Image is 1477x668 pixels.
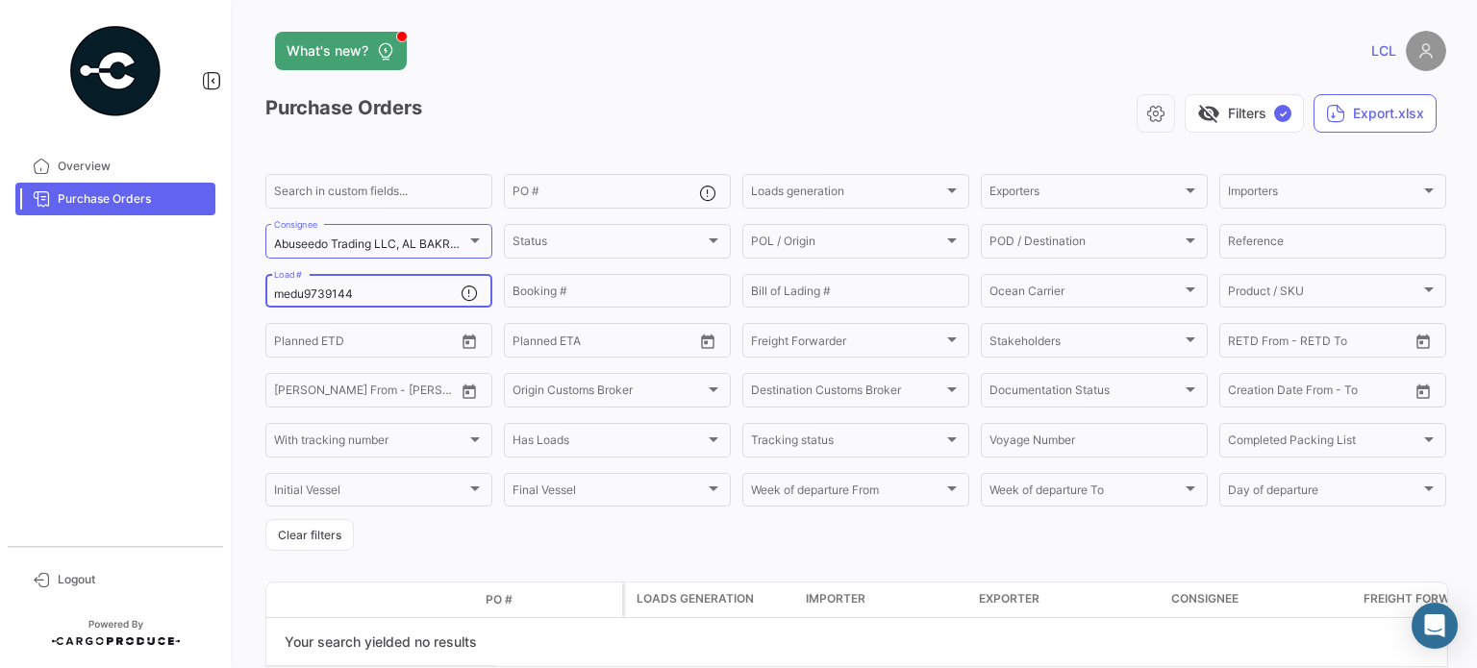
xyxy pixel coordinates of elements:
[513,386,705,400] span: Origin Customs Broker
[979,590,1039,607] span: Exporter
[1228,187,1420,201] span: Importers
[989,336,1182,350] span: Stakeholders
[625,582,798,617] datatable-header-cell: Loads generation
[637,590,754,607] span: Loads generation
[989,237,1182,251] span: POD / Destination
[751,486,943,500] span: Week of departure From
[751,237,943,251] span: POL / Origin
[266,618,495,666] div: Your search yielded no results
[1274,105,1291,122] span: ✓
[274,336,301,350] input: From
[989,486,1182,500] span: Week of departure To
[314,336,401,350] input: To
[274,436,466,450] span: With tracking number
[353,592,478,607] datatable-header-cell: Doc. Status
[478,583,622,616] datatable-header-cell: PO #
[751,187,943,201] span: Loads generation
[1314,94,1437,133] button: Export.xlsx
[1228,436,1420,450] span: Completed Packing List
[513,237,705,251] span: Status
[513,336,539,350] input: From
[1228,287,1420,301] span: Product / SKU
[287,41,368,61] span: What's new?
[1197,102,1220,125] span: visibility_off
[15,183,215,215] a: Purchase Orders
[1371,41,1396,61] span: LCL
[314,386,401,400] input: To
[1412,603,1458,649] div: Abrir Intercom Messenger
[806,590,865,607] span: Importer
[553,336,639,350] input: To
[513,436,705,450] span: Has Loads
[58,571,208,588] span: Logout
[1228,486,1420,500] span: Day of departure
[751,436,943,450] span: Tracking status
[1185,94,1304,133] button: visibility_offFilters✓
[58,190,208,208] span: Purchase Orders
[265,519,354,551] button: Clear filters
[67,23,163,119] img: powered-by.png
[751,386,943,400] span: Destination Customs Broker
[486,591,513,608] span: PO #
[513,486,705,500] span: Final Vessel
[1171,590,1239,607] span: Consignee
[15,150,215,183] a: Overview
[274,386,301,400] input: From
[274,486,466,500] span: Initial Vessel
[58,158,208,175] span: Overview
[798,582,971,617] datatable-header-cell: Importer
[693,327,722,356] button: Open calendar
[1406,31,1446,71] img: placeholder-user.png
[1409,377,1438,406] button: Open calendar
[1409,327,1438,356] button: Open calendar
[1268,386,1355,400] input: To
[751,336,943,350] span: Freight Forwarder
[1164,582,1356,617] datatable-header-cell: Consignee
[989,187,1182,201] span: Exporters
[265,94,438,122] h3: Purchase Orders
[305,592,353,607] datatable-header-cell: Transport mode
[275,32,407,70] button: What's new?
[1228,386,1255,400] input: From
[1268,336,1355,350] input: To
[455,327,484,356] button: Open calendar
[971,582,1164,617] datatable-header-cell: Exporter
[455,377,484,406] button: Open calendar
[989,287,1182,301] span: Ocean Carrier
[989,386,1182,400] span: Documentation Status
[1228,336,1255,350] input: From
